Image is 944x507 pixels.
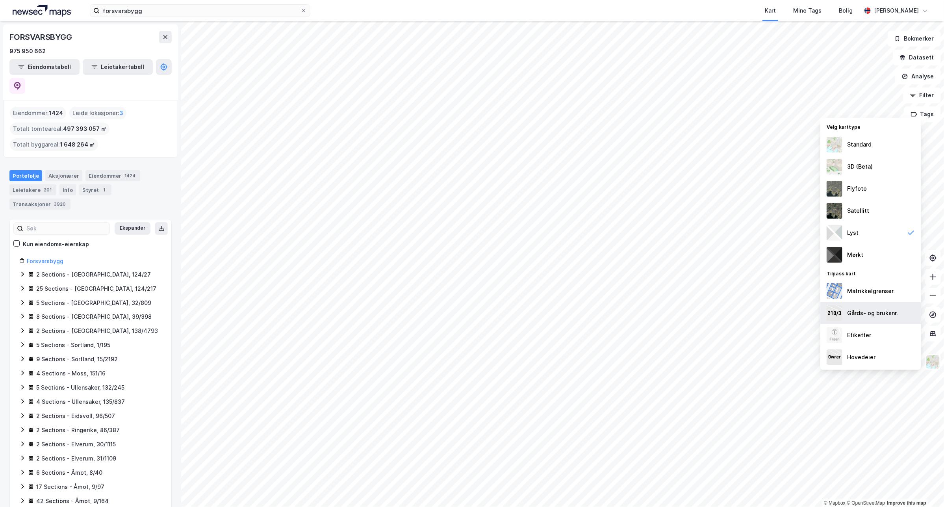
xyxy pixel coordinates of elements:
div: 2 Sections - [GEOGRAPHIC_DATA], 124/27 [36,270,151,279]
img: nCdM7BzjoCAAAAAElFTkSuQmCC [827,247,842,263]
img: cadastreKeys.547ab17ec502f5a4ef2b.jpeg [827,305,842,321]
img: Z [827,327,842,343]
div: Etiketter [847,331,871,340]
div: Leide lokasjoner : [69,107,126,119]
div: Kart [765,6,776,15]
div: Tilpass kart [820,266,921,280]
img: Z [827,137,842,152]
div: Transaksjoner [9,199,70,210]
img: Z [925,355,940,370]
div: 2 Sections - Ringerike, 86/387 [36,425,120,435]
div: 1 [100,186,108,194]
div: 4 Sections - Moss, 151/16 [36,369,106,378]
a: Improve this map [887,500,926,506]
div: Leietakere [9,184,56,195]
div: Totalt tomteareal : [10,123,109,135]
div: 2 Sections - Eidsvoll, 96/507 [36,411,115,421]
div: 3D (Beta) [847,162,873,171]
div: Kun eiendoms-eierskap [23,240,89,249]
div: 2 Sections - Elverum, 30/1115 [36,440,116,449]
div: Eiendommer [85,170,140,181]
img: Z [827,159,842,175]
div: Totalt byggareal : [10,138,98,151]
div: Portefølje [9,170,42,181]
span: 1424 [49,108,63,118]
button: Bokmerker [888,31,941,46]
input: Søk på adresse, matrikkel, gårdeiere, leietakere eller personer [100,5,300,17]
div: Styret [79,184,111,195]
div: [PERSON_NAME] [874,6,919,15]
img: cadastreBorders.cfe08de4b5ddd52a10de.jpeg [827,283,842,299]
div: 42 Sections - Åmot, 9/164 [36,496,109,506]
div: 4 Sections - Ullensaker, 135/837 [36,397,125,407]
div: Standard [847,140,872,149]
a: OpenStreetMap [847,500,885,506]
div: Aksjonærer [45,170,82,181]
a: Forsvarsbygg [27,258,63,264]
div: 17 Sections - Åmot, 9/97 [36,482,104,492]
div: Eiendommer : [10,107,66,119]
button: Datasett [893,50,941,65]
div: Bolig [839,6,853,15]
div: Mørkt [847,250,863,260]
button: Filter [903,87,941,103]
span: 497 393 057 ㎡ [63,124,106,134]
img: majorOwner.b5e170eddb5c04bfeeff.jpeg [827,349,842,365]
button: Leietakertabell [83,59,153,75]
img: 9k= [827,203,842,219]
div: 2 Sections - [GEOGRAPHIC_DATA], 138/4793 [36,326,158,336]
div: Gårds- og bruksnr. [847,308,898,318]
img: Z [827,181,842,197]
img: logo.a4113a55bc3d86da70a041830d287a7e.svg [13,5,71,17]
button: Analyse [895,69,941,84]
div: Flyfoto [847,184,867,193]
div: 975 950 662 [9,46,46,56]
div: 5 Sections - Sortland, 1/195 [36,340,110,350]
div: FORSVARSBYGG [9,31,74,43]
div: 2 Sections - Elverum, 31/1109 [36,454,116,463]
span: 1 648 264 ㎡ [60,140,95,149]
div: 8 Sections - [GEOGRAPHIC_DATA], 39/398 [36,312,152,321]
div: 201 [42,186,53,194]
button: Tags [904,106,941,122]
div: 6 Sections - Åmot, 8/40 [36,468,102,477]
div: 3920 [52,200,67,208]
div: Hovedeier [847,353,875,362]
div: Satellitt [847,206,869,215]
div: Info [59,184,76,195]
a: Mapbox [824,500,846,506]
input: Søk [23,223,109,234]
div: Matrikkelgrenser [847,286,894,296]
div: 25 Sections - [GEOGRAPHIC_DATA], 124/217 [36,284,156,293]
div: Mine Tags [793,6,822,15]
div: 5 Sections - [GEOGRAPHIC_DATA], 32/809 [36,298,151,308]
div: Velg karttype [820,119,921,134]
button: Ekspander [115,222,150,235]
div: Kontrollprogram for chat [905,469,944,507]
div: Lyst [847,228,859,238]
img: luj3wr1y2y3+OchiMxRmMxRlscgabnMEmZ7DJGWxyBpucwSZnsMkZbHIGm5zBJmewyRlscgabnMEmZ7DJGWxyBpucwSZnsMkZ... [827,225,842,241]
button: Eiendomstabell [9,59,80,75]
div: 1424 [123,172,137,180]
div: 9 Sections - Sortland, 15/2192 [36,355,118,364]
iframe: Chat Widget [905,469,944,507]
span: 3 [119,108,123,118]
div: 5 Sections - Ullensaker, 132/245 [36,383,124,392]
